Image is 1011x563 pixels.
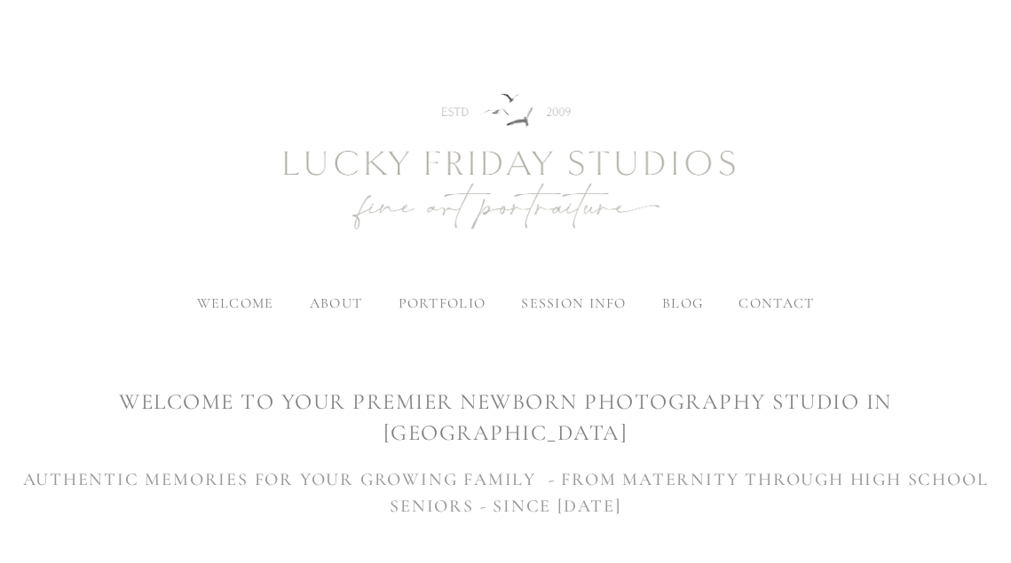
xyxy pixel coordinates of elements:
label: portfolio [399,294,486,312]
h3: AUTHENTIC MEMORIES FOR YOUR GROWING FAMILY - FROM MATERNITY THROUGH HIGH SCHOOL SENIORS - SINCE [... [15,466,996,520]
a: contact [739,294,814,312]
h1: WELCOME TO YOUR premier newborn photography studio IN [GEOGRAPHIC_DATA] [15,387,996,449]
a: blog [662,294,703,312]
a: welcome [197,294,274,312]
label: about [310,294,362,312]
img: Newborn Photography Denver | Lucky Friday Studios [186,30,825,296]
label: session info [521,294,626,312]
